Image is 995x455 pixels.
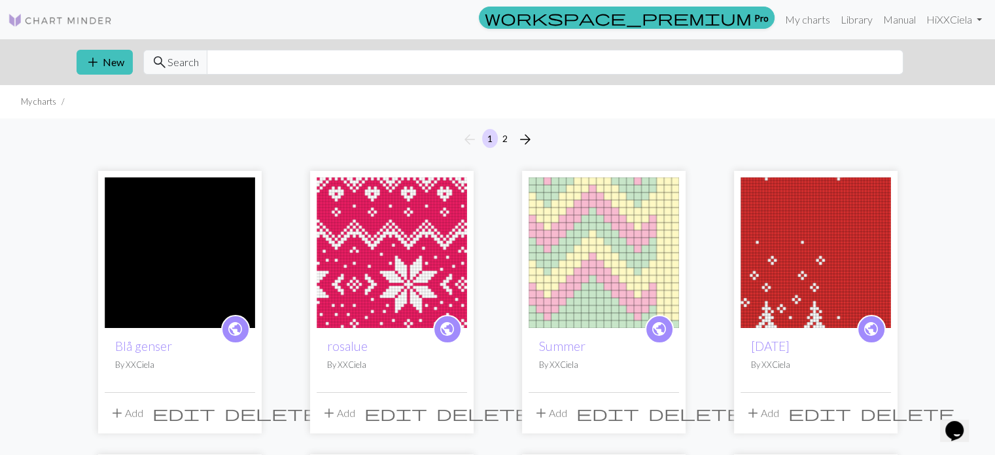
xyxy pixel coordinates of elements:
[651,319,667,339] span: public
[152,53,167,71] span: search
[751,359,881,371] p: By XXCiela
[105,177,255,328] img: Blå ppm genser
[152,404,215,422] span: edit
[485,9,752,27] span: workspace_premium
[21,96,56,108] li: My charts
[167,54,199,70] span: Search
[645,315,674,344] a: public
[457,129,538,150] nav: Page navigation
[115,359,245,371] p: By XXCiela
[533,404,549,422] span: add
[921,7,987,33] a: HiXXCiela
[863,319,879,339] span: public
[517,132,533,147] i: Next
[433,315,462,344] a: public
[317,245,467,257] a: rosalue
[148,401,220,426] button: Edit
[221,315,250,344] a: public
[860,404,954,422] span: delete
[529,245,679,257] a: Summer
[85,53,101,71] span: add
[220,401,323,426] button: Delete
[788,405,851,421] i: Edit
[788,404,851,422] span: edit
[745,404,761,422] span: add
[432,401,535,426] button: Delete
[436,404,531,422] span: delete
[105,401,148,426] button: Add
[482,129,498,148] button: 1
[741,177,891,328] img: Jul
[512,129,538,150] button: Next
[479,7,775,29] a: Pro
[224,404,319,422] span: delete
[576,405,639,421] i: Edit
[360,401,432,426] button: Edit
[529,177,679,328] img: Summer
[364,405,427,421] i: Edit
[648,404,742,422] span: delete
[940,403,982,442] iframe: chat widget
[878,7,921,33] a: Manual
[8,12,113,28] img: Logo
[497,129,513,148] button: 2
[109,404,125,422] span: add
[780,7,835,33] a: My charts
[741,401,784,426] button: Add
[439,319,455,339] span: public
[105,245,255,257] a: Blå ppm genser
[317,177,467,328] img: rosalue
[317,401,360,426] button: Add
[227,316,243,342] i: public
[364,404,427,422] span: edit
[835,7,878,33] a: Library
[576,404,639,422] span: edit
[539,338,585,354] a: Summer
[321,404,337,422] span: add
[863,316,879,342] i: public
[784,401,856,426] button: Edit
[857,315,886,344] a: public
[152,405,215,421] i: Edit
[529,401,572,426] button: Add
[856,401,959,426] button: Delete
[651,316,667,342] i: public
[741,245,891,257] a: Jul
[517,130,533,149] span: arrow_forward
[327,359,457,371] p: By XXCiela
[227,319,243,339] span: public
[539,359,669,371] p: By XXCiela
[115,338,172,354] a: Blå genser
[327,338,368,354] a: rosalue
[77,50,133,75] button: New
[644,401,747,426] button: Delete
[439,316,455,342] i: public
[751,338,790,354] a: [DATE]
[572,401,644,426] button: Edit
